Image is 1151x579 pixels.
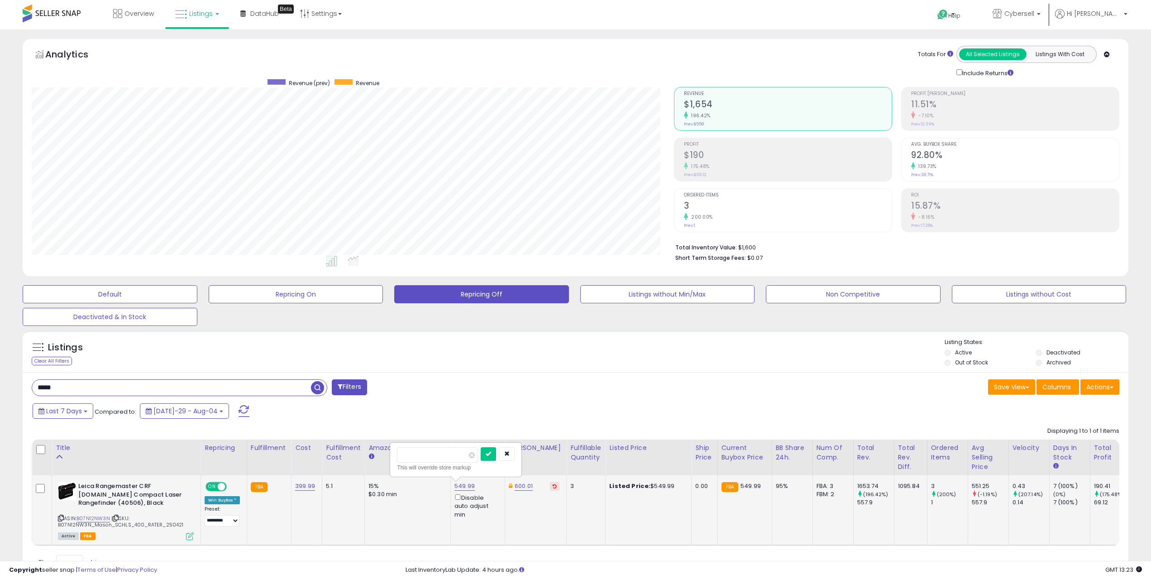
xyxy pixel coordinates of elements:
div: [PERSON_NAME] [509,443,563,453]
button: Default [23,285,197,303]
div: BB Share 24h. [776,443,809,462]
b: Short Term Storage Fees: [675,254,746,262]
span: Avg. Buybox Share [911,142,1119,147]
span: Revenue [356,79,379,87]
small: (-1.19%) [978,491,997,498]
div: Repricing [205,443,243,453]
div: 69.12 [1094,498,1131,507]
div: Fulfillable Quantity [570,443,602,462]
small: 139.73% [915,163,936,170]
div: Last InventoryLab Update: 4 hours ago. [406,566,1142,574]
div: FBA: 3 [817,482,846,490]
div: 7 (100%) [1053,482,1090,490]
span: 2025-08-12 13:23 GMT [1105,565,1142,574]
label: Archived [1046,359,1071,366]
small: Days In Stock. [1053,462,1059,470]
div: Days In Stock [1053,443,1086,462]
div: This will override store markup [397,463,515,472]
p: Listing States: [945,338,1128,347]
a: Hi [PERSON_NAME] [1055,9,1127,29]
small: -7.10% [915,112,933,119]
button: Last 7 Days [33,403,93,419]
button: Listings With Cost [1026,48,1094,60]
button: Listings without Min/Max [580,285,755,303]
span: Help [948,12,960,19]
small: Prev: 17.28% [911,223,933,228]
label: Deactivated [1046,349,1080,356]
span: $0.07 [747,254,763,262]
button: Actions [1080,379,1119,395]
span: Last 7 Days [46,407,82,416]
button: Columns [1036,379,1079,395]
div: 3 [570,482,598,490]
div: 1653.74 [857,482,894,490]
span: Cybersell [1004,9,1034,18]
a: 549.99 [454,482,475,491]
span: Overview [124,9,154,18]
span: Profit [684,142,892,147]
span: ROI [911,193,1119,198]
button: All Selected Listings [959,48,1027,60]
div: Num of Comp. [817,443,850,462]
b: Leica Rangemaster CRF [DOMAIN_NAME] Compact Laser Rangefinder (40506), Black [78,482,188,510]
div: Include Returns [950,67,1024,78]
div: Disable auto adjust min [454,493,498,519]
small: Prev: $69.12 [684,172,707,177]
button: Non Competitive [766,285,941,303]
div: 7 (100%) [1053,498,1090,507]
small: Prev: 12.39% [911,121,934,127]
div: Clear All Filters [32,357,72,365]
span: OFF [225,483,240,491]
div: Fulfillment [251,443,287,453]
span: FBA [80,532,96,540]
small: FBA [721,482,738,492]
button: Deactivated & In Stock [23,308,197,326]
li: $1,600 [675,241,1113,252]
a: Privacy Policy [117,565,157,574]
div: Tooltip anchor [278,5,294,14]
a: B07N12NW3N [76,515,110,522]
span: Hi [PERSON_NAME] [1067,9,1121,18]
small: (175.48%) [1100,491,1124,498]
label: Active [955,349,972,356]
div: Win BuyBox * [205,496,240,504]
b: Total Inventory Value: [675,244,737,251]
button: Repricing On [209,285,383,303]
div: 557.9 [857,498,894,507]
div: Totals For [918,50,953,59]
div: Ordered Items [931,443,964,462]
div: Total Profit [1094,443,1127,462]
span: 549.99 [740,482,761,490]
h2: 11.51% [911,99,1119,111]
div: Current Buybox Price [721,443,768,462]
h2: 15.87% [911,201,1119,213]
small: 200.00% [688,214,713,220]
div: Listed Price [609,443,688,453]
div: Preset: [205,506,240,526]
button: Save View [988,379,1035,395]
small: (200%) [937,491,956,498]
small: 196.42% [688,112,711,119]
span: DataHub [250,9,279,18]
div: 551.25 [972,482,1008,490]
div: Avg Selling Price [972,443,1005,472]
label: Out of Stock [955,359,988,366]
div: FBM: 2 [817,490,846,498]
a: 399.99 [295,482,315,491]
span: Revenue [684,91,892,96]
div: 1 [931,498,968,507]
div: 0.14 [1012,498,1049,507]
div: 3 [931,482,968,490]
span: Show: entries [38,558,104,566]
small: Prev: $558 [684,121,704,127]
h2: 3 [684,201,892,213]
span: Compared to: [95,407,136,416]
b: Listed Price: [609,482,650,490]
div: 0.00 [695,482,710,490]
a: Help [930,2,978,29]
small: (0%) [1053,491,1066,498]
small: (196.42%) [863,491,888,498]
h5: Analytics [45,48,106,63]
div: Fulfillment Cost [326,443,361,462]
h2: $1,654 [684,99,892,111]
